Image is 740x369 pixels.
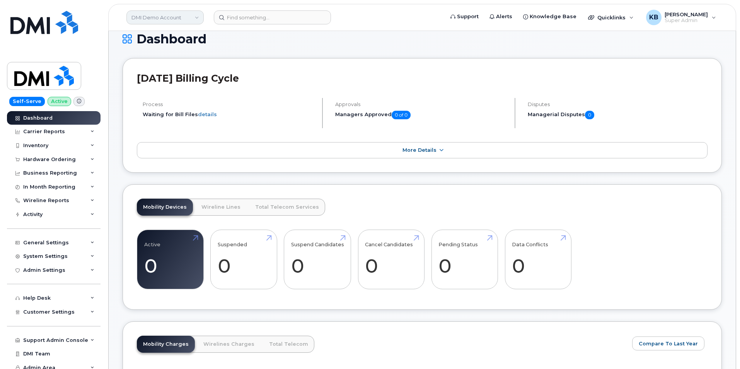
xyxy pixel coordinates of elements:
[137,336,195,353] a: Mobility Charges
[249,199,325,216] a: Total Telecom Services
[392,111,411,119] span: 0 of 0
[137,199,193,216] a: Mobility Devices
[143,101,315,107] h4: Process
[496,13,512,21] span: Alerts
[639,340,698,347] span: Compare To Last Year
[649,13,658,22] span: KB
[402,147,436,153] span: More Details
[528,101,708,107] h4: Disputes
[665,17,708,24] span: Super Admin
[585,111,594,119] span: 0
[335,111,508,119] h5: Managers Approved
[632,336,704,350] button: Compare To Last Year
[438,234,491,285] a: Pending Status 0
[518,9,582,24] a: Knowledge Base
[214,10,331,24] input: Find something...
[365,234,417,285] a: Cancel Candidates 0
[512,234,564,285] a: Data Conflicts 0
[641,10,721,25] div: Kyle Burns
[143,111,315,118] li: Waiting for Bill Files
[126,10,204,24] a: DMI Demo Account
[123,32,722,46] h1: Dashboard
[457,13,479,21] span: Support
[137,72,708,84] h2: [DATE] Billing Cycle
[335,101,508,107] h4: Approvals
[445,9,484,24] a: Support
[263,336,314,353] a: Total Telecom
[195,199,247,216] a: Wireline Lines
[583,10,639,25] div: Quicklinks
[528,111,708,119] h5: Managerial Disputes
[144,234,196,285] a: Active 0
[197,336,261,353] a: Wirelines Charges
[484,9,518,24] a: Alerts
[218,234,270,285] a: Suspended 0
[198,111,217,117] a: details
[530,13,576,21] span: Knowledge Base
[597,14,626,21] span: Quicklinks
[291,234,344,285] a: Suspend Candidates 0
